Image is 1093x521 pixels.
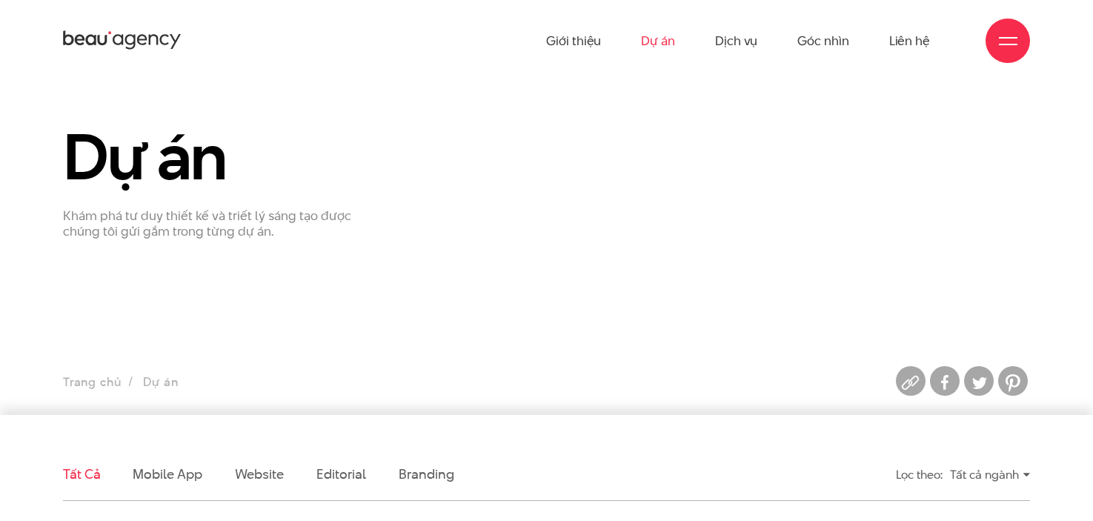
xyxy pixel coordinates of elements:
a: Tất cả [63,465,100,483]
div: Tất cả ngành [950,462,1030,488]
a: Trang chủ [63,374,121,391]
p: Khám phá tư duy thiết kế và triết lý sáng tạo được chúng tôi gửi gắm trong từng dự án. [63,208,371,239]
a: Mobile app [133,465,202,483]
h1: Dự án [63,122,371,190]
a: Editorial [316,465,366,483]
div: Lọc theo: [896,462,943,488]
a: Website [235,465,284,483]
a: Branding [399,465,454,483]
